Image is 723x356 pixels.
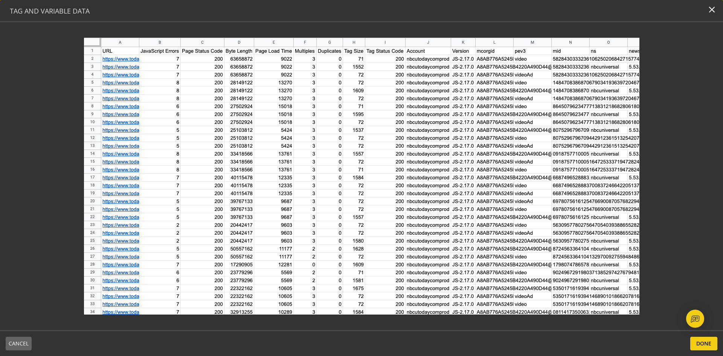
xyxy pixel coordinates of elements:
img: Tag and Variable Data [84,38,639,350]
div: Open Intercom Messenger [686,310,704,328]
span: Done [696,337,711,350]
span: CANCEL [9,337,29,350]
button: CANCEL [6,337,32,350]
mat-icon: close [707,5,717,15]
h4: Tag and Variable Data [10,8,90,15]
button: Done [690,337,717,350]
